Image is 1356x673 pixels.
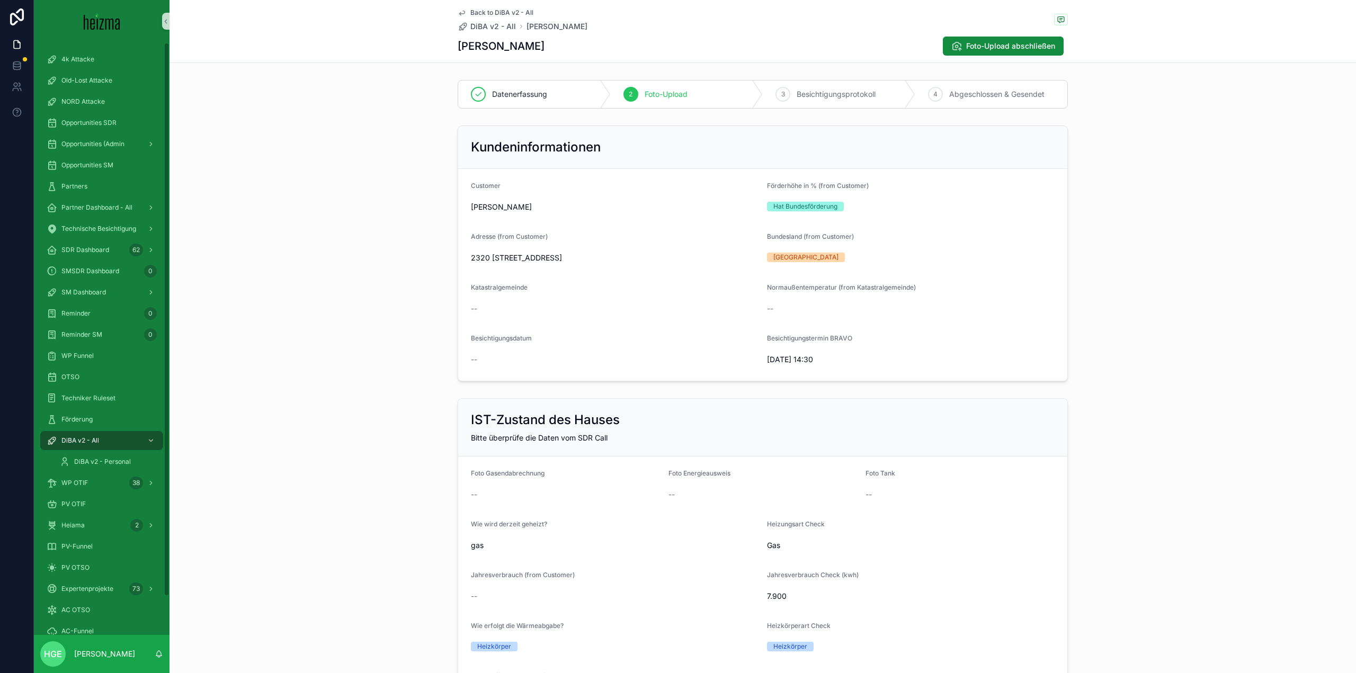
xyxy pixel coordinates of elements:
span: Technische Besichtigung [61,225,136,233]
a: Förderung [40,410,163,429]
span: SM Dashboard [61,288,106,297]
a: 4k Attacke [40,50,163,69]
a: Expertenprojekte73 [40,579,163,598]
span: [DATE] 14:30 [767,354,1055,365]
span: Partners [61,182,87,191]
span: Old-Lost Attacke [61,76,112,85]
span: 4k Attacke [61,55,94,64]
a: Back to DiBA v2 - All [458,8,533,17]
a: WP OTIF38 [40,473,163,492]
span: Jahresverbrauch (from Customer) [471,571,575,579]
span: Datenerfassung [492,89,547,100]
span: [PERSON_NAME] [471,202,532,212]
span: -- [471,303,477,314]
span: Heizkörperart Check [767,622,831,630]
span: Foto Tank [866,469,895,477]
a: SMSDR Dashboard0 [40,262,163,281]
span: 7.900 [767,591,1055,602]
div: Hat Bundesförderung [773,202,837,211]
span: PV OTSO [61,563,90,572]
a: Opportunities SM [40,156,163,175]
div: 62 [129,244,143,256]
span: DiBA v2 - All [61,436,99,445]
button: Foto-Upload abschließen [943,37,1064,56]
span: 2 [629,90,632,98]
span: Opportunities SM [61,161,113,169]
a: NORD Attacke [40,92,163,111]
a: DiBA v2 - All [40,431,163,450]
span: -- [767,303,773,314]
span: Partner Dashboard - All [61,203,132,212]
span: Wie wird derzeit geheizt? [471,520,547,528]
a: Partners [40,177,163,196]
span: Bitte überprüfe die Daten vom SDR Call [471,433,608,442]
span: DiBA v2 - All [470,21,516,32]
a: Heiama2 [40,516,163,535]
span: 2320 [STREET_ADDRESS] [471,253,759,263]
span: 4 [933,90,938,98]
h2: Kundeninformationen [471,139,601,156]
h2: IST-Zustand des Hauses [471,411,620,428]
span: Normaußentemperatur (from Katastralgemeinde) [767,283,916,291]
a: WP Funnel [40,346,163,365]
a: Reminder0 [40,304,163,323]
span: Förderung [61,415,93,424]
span: PV-Funnel [61,542,93,551]
img: App logo [84,13,120,30]
span: Jahresverbrauch Check (kwh) [767,571,859,579]
a: Opportunities (Admin [40,134,163,154]
a: SM Dashboard [40,283,163,302]
div: 0 [144,265,157,277]
div: 2 [130,519,143,532]
a: Reminder SM0 [40,325,163,344]
span: Techniker Ruleset [61,394,115,402]
span: DiBA v2 - Personal [74,457,131,466]
a: [PERSON_NAME] [527,21,587,32]
span: Besichtigungstermin BRAVO [767,334,852,342]
span: Katastralgemeinde [471,283,528,291]
span: OTSO [61,373,79,381]
span: Adresse (from Customer) [471,232,548,240]
span: WP Funnel [61,352,94,360]
span: Gas [767,540,1055,551]
a: Partner Dashboard - All [40,198,163,217]
span: Foto Gasendabrechnung [471,469,545,477]
a: AC OTSO [40,600,163,620]
span: -- [866,489,872,500]
a: Old-Lost Attacke [40,71,163,90]
a: AC-Funnel [40,622,163,641]
span: Foto-Upload [645,89,688,100]
a: DiBA v2 - Personal [53,452,163,471]
div: 0 [144,328,157,341]
span: Reminder SM [61,330,102,339]
div: [GEOGRAPHIC_DATA] [773,253,838,262]
span: WP OTIF [61,479,88,487]
span: -- [668,489,675,500]
span: -- [471,489,477,500]
span: Heizungsart Check [767,520,825,528]
a: PV OTIF [40,495,163,514]
span: SDR Dashboard [61,246,109,254]
span: Bundesland (from Customer) [767,232,854,240]
div: Heizkörper [773,642,807,651]
div: Heizkörper [477,642,511,651]
a: SDR Dashboard62 [40,240,163,259]
a: PV-Funnel [40,537,163,556]
span: Besichtigungsprotokoll [797,89,876,100]
span: gas [471,540,759,551]
span: Wie erfolgt die Wärmeabgabe? [471,622,564,630]
span: Foto-Upload abschließen [966,41,1055,51]
span: AC OTSO [61,606,90,614]
span: AC-Funnel [61,627,94,635]
span: PV OTIF [61,500,86,508]
div: 38 [129,477,143,489]
h1: [PERSON_NAME] [458,39,545,53]
span: Förderhöhe in % (from Customer) [767,182,869,190]
span: Expertenprojekte [61,585,113,593]
span: Abgeschlossen & Gesendet [949,89,1045,100]
span: 3 [781,90,785,98]
span: Customer [471,182,501,190]
span: Reminder [61,309,91,318]
span: -- [471,591,477,602]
